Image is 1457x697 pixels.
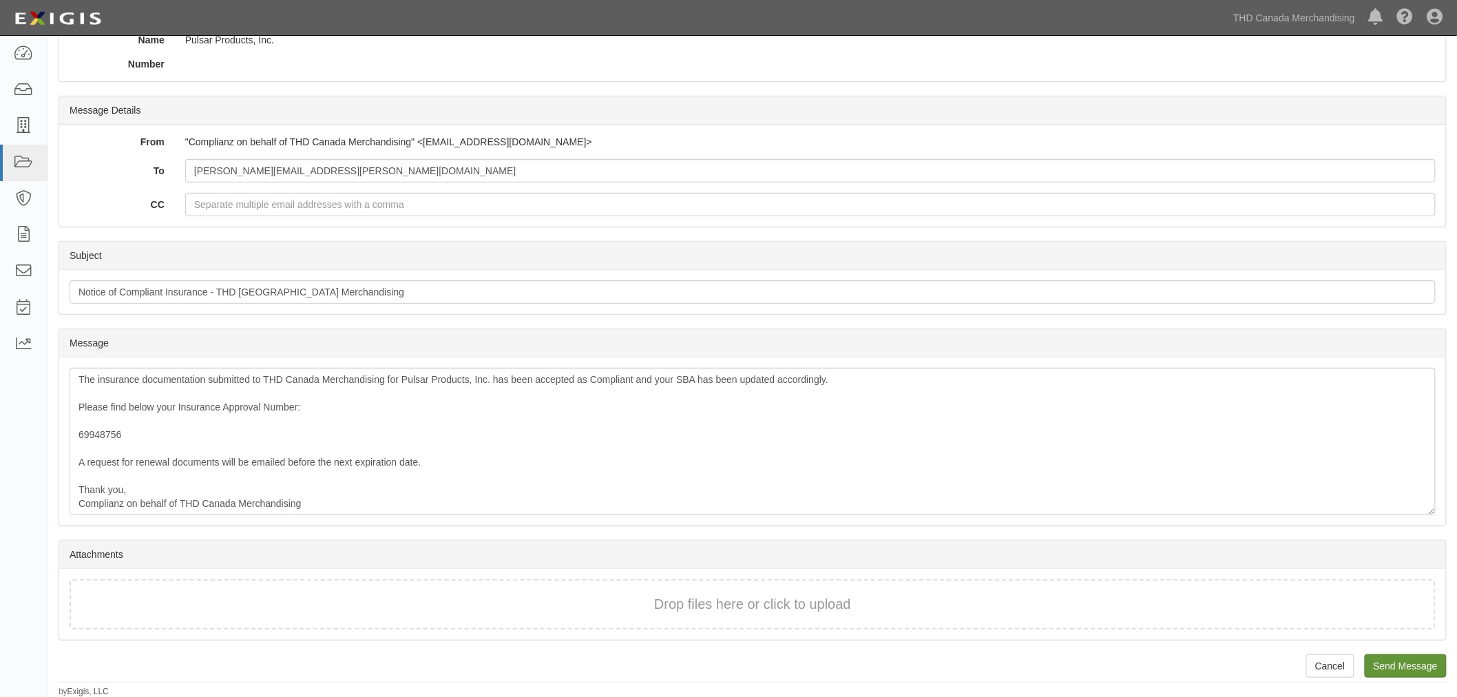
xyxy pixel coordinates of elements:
[654,594,851,614] button: Drop files here or click to upload
[70,368,1436,515] div: The insurance documentation submitted to THD Canada Merchandising for Pulsar Products, Inc. has b...
[59,159,175,178] label: To
[59,541,1446,569] div: Attachments
[175,135,1446,149] div: "Complianz on behalf of THD Canada Merchandising" <[EMAIL_ADDRESS][DOMAIN_NAME]>
[1365,654,1447,678] input: Send Message
[10,6,105,31] img: logo-5460c22ac91f19d4615b14bd174203de0afe785f0fc80cf4dbbc73dc1793850b.png
[185,159,1436,183] input: Separate multiple email addresses with a comma
[140,136,165,147] strong: From
[59,329,1446,357] div: Message
[59,193,175,211] label: CC
[1397,10,1414,26] i: Help Center - Complianz
[59,242,1446,270] div: Subject
[138,34,165,45] strong: Name
[175,33,1446,47] div: Pulsar Products, Inc.
[59,96,1446,125] div: Message Details
[67,687,109,696] a: Exigis, LLC
[1306,654,1354,678] a: Cancel
[128,59,165,70] strong: Number
[185,193,1436,216] input: Separate multiple email addresses with a comma
[1226,4,1362,32] a: THD Canada Merchandising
